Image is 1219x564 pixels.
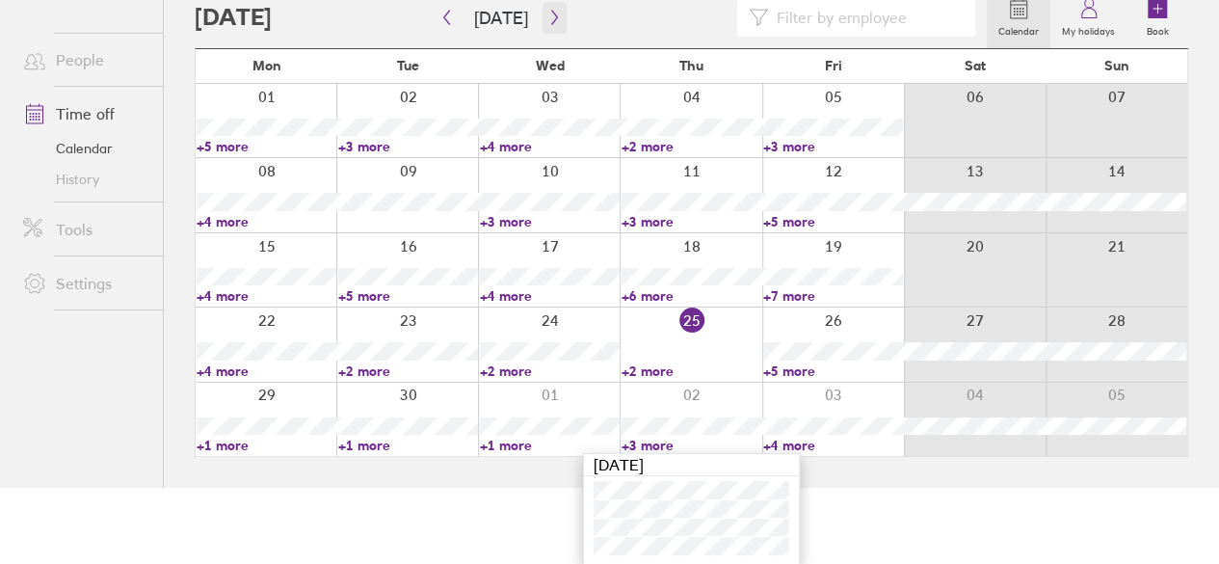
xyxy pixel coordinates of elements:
a: +4 more [763,437,903,454]
a: Calendar [8,133,163,164]
a: +4 more [480,138,620,155]
a: +4 more [197,363,336,380]
a: +4 more [480,287,620,305]
a: Settings [8,264,163,303]
a: +5 more [197,138,336,155]
span: Fri [825,58,842,73]
a: +6 more [622,287,761,305]
a: Tools [8,210,163,249]
label: Book [1135,20,1180,38]
a: +5 more [763,213,903,230]
a: +1 more [338,437,478,454]
button: [DATE] [459,2,543,34]
a: +3 more [622,213,761,230]
a: +4 more [197,287,336,305]
a: +3 more [763,138,903,155]
span: Mon [252,58,280,73]
a: +2 more [622,138,761,155]
a: +2 more [338,363,478,380]
a: +1 more [197,437,336,454]
a: +2 more [480,363,620,380]
span: Sat [965,58,986,73]
a: +1 more [480,437,620,454]
label: My holidays [1050,20,1126,38]
a: +3 more [480,213,620,230]
a: +3 more [338,138,478,155]
a: +3 more [622,437,761,454]
div: [DATE] [584,454,799,476]
a: Time off [8,94,163,133]
label: Calendar [987,20,1050,38]
span: Wed [536,58,565,73]
a: People [8,40,163,79]
a: +5 more [338,287,478,305]
a: +4 more [197,213,336,230]
a: +2 more [622,363,761,380]
a: +7 more [763,287,903,305]
a: +5 more [763,363,903,380]
span: Sun [1104,58,1129,73]
span: Thu [679,58,703,73]
span: Tue [397,58,419,73]
a: History [8,164,163,195]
